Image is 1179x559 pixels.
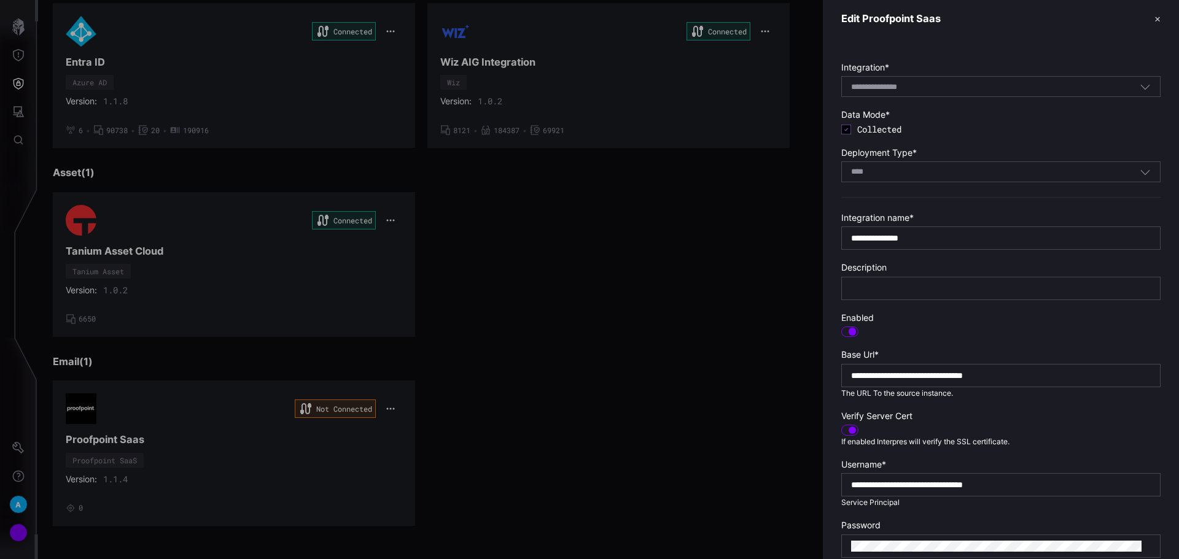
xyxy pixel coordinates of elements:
[841,262,1161,273] label: Description
[841,388,953,398] span: The URL To the source instance.
[1140,166,1151,177] button: Toggle options menu
[857,124,1161,135] span: Collected
[841,12,941,25] h3: Edit Proofpoint Saas
[841,520,1161,531] label: Password
[841,437,1010,446] span: If enabled Interpres will verify the SSL certificate.
[841,147,1161,158] label: Deployment Type *
[841,498,900,507] span: Service Principal
[1154,12,1161,25] button: ✕
[841,459,1161,470] label: Username *
[841,312,1161,323] label: Enabled
[841,349,1161,360] label: Base Url *
[841,62,1161,73] label: Integration *
[841,212,1161,223] label: Integration name *
[841,109,1161,120] label: Data Mode *
[841,411,1161,422] label: Verify Server Cert
[1140,81,1151,92] button: Toggle options menu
